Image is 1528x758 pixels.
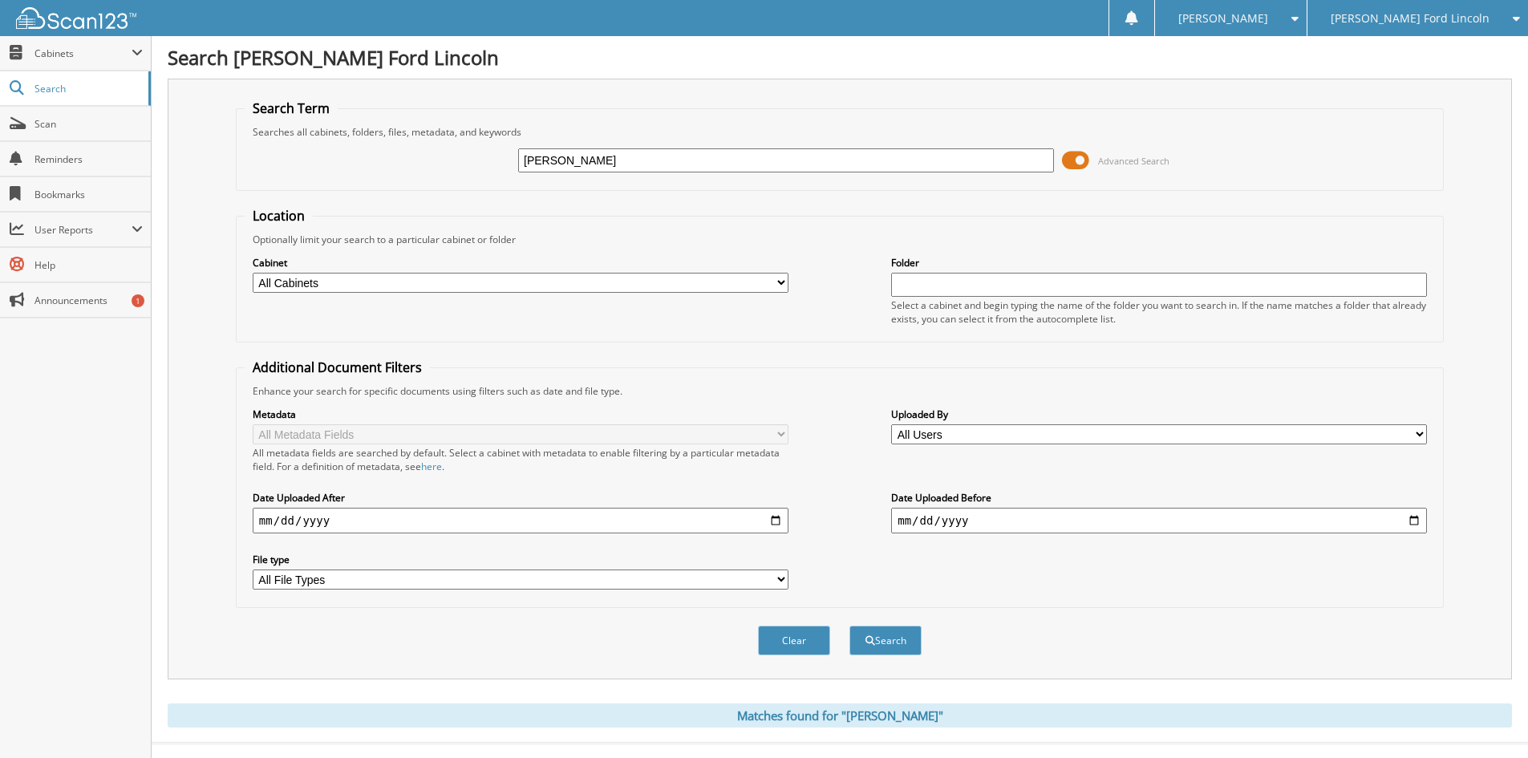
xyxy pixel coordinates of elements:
span: User Reports [34,223,132,237]
label: Folder [891,256,1427,270]
span: [PERSON_NAME] Ford Lincoln [1331,14,1489,23]
label: Uploaded By [891,407,1427,421]
a: here [421,460,442,473]
label: Cabinet [253,256,788,270]
span: Advanced Search [1098,155,1169,167]
div: 1 [132,294,144,307]
button: Search [849,626,922,655]
h1: Search [PERSON_NAME] Ford Lincoln [168,44,1512,71]
button: Clear [758,626,830,655]
div: Select a cabinet and begin typing the name of the folder you want to search in. If the name match... [891,298,1427,326]
label: Date Uploaded Before [891,491,1427,505]
span: Search [34,82,140,95]
img: scan123-logo-white.svg [16,7,136,29]
span: Announcements [34,294,143,307]
label: Metadata [253,407,788,421]
span: [PERSON_NAME] [1178,14,1268,23]
span: Scan [34,117,143,131]
div: Searches all cabinets, folders, files, metadata, and keywords [245,125,1435,139]
span: Help [34,258,143,272]
legend: Location [245,207,313,225]
div: Matches found for "[PERSON_NAME]" [168,703,1512,728]
div: All metadata fields are searched by default. Select a cabinet with metadata to enable filtering b... [253,446,788,473]
input: end [891,508,1427,533]
span: Reminders [34,152,143,166]
label: Date Uploaded After [253,491,788,505]
span: Cabinets [34,47,132,60]
span: Bookmarks [34,188,143,201]
div: Enhance your search for specific documents using filters such as date and file type. [245,384,1435,398]
div: Optionally limit your search to a particular cabinet or folder [245,233,1435,246]
legend: Additional Document Filters [245,359,430,376]
input: start [253,508,788,533]
label: File type [253,553,788,566]
legend: Search Term [245,99,338,117]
